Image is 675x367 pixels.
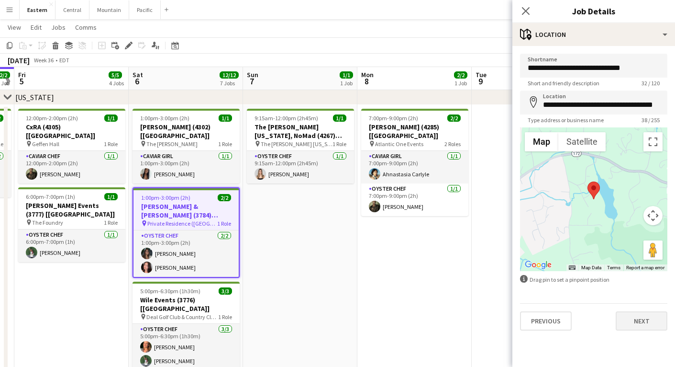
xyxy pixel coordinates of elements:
span: 2/2 [218,194,231,201]
span: 2/2 [447,115,461,122]
span: 3/3 [219,287,232,295]
h3: The [PERSON_NAME] [US_STATE], NoMad (4267) [[GEOGRAPHIC_DATA]] [247,123,354,140]
span: 9 [474,76,487,87]
span: The [PERSON_NAME] [US_STATE], NoMad [261,140,332,148]
app-card-role: Oyster Chef1/19:15am-12:00pm (2h45m)[PERSON_NAME] [247,151,354,183]
app-card-role: Oyster Chef1/16:00pm-7:00pm (1h)[PERSON_NAME] [18,229,125,262]
div: 7 Jobs [220,80,238,87]
span: The Foundry [32,219,63,226]
h3: CxRA (4305) [[GEOGRAPHIC_DATA]] [18,123,125,140]
span: 1 Role [104,140,118,148]
span: 1:00pm-3:00pm (2h) [140,115,189,122]
span: 6 [131,76,143,87]
button: Central [55,0,89,19]
span: 9:15am-12:00pm (2h45m) [255,115,318,122]
div: 1:00pm-3:00pm (2h)1/1[PERSON_NAME] (4302) [[GEOGRAPHIC_DATA]] The [PERSON_NAME]1 RoleCaviar Girl1... [133,109,240,183]
img: Google [522,259,554,271]
span: 12/12 [220,71,239,79]
button: Toggle fullscreen view [643,132,663,151]
h3: Wile Events (3776) [[GEOGRAPHIC_DATA]] [133,296,240,313]
button: Eastern [20,0,55,19]
button: Keyboard shortcuts [569,264,575,271]
app-job-card: 1:00pm-3:00pm (2h)2/2[PERSON_NAME] & [PERSON_NAME] (3784) [[GEOGRAPHIC_DATA]] Private Residence (... [133,187,240,278]
span: Tue [476,70,487,79]
span: 5/5 [109,71,122,79]
span: 2 Roles [444,140,461,148]
span: Comms [75,23,97,32]
span: 5 [17,76,26,87]
span: Edit [31,23,42,32]
span: 1/1 [219,115,232,122]
span: 1 Role [218,140,232,148]
span: 1 Role [332,140,346,148]
button: Previous [520,311,572,331]
a: Edit [27,21,45,34]
span: 2/2 [454,71,467,79]
div: EDT [59,57,69,64]
span: 1:00pm-3:00pm (2h) [141,194,190,201]
app-card-role: Oyster Chef1/17:00pm-9:00pm (2h)[PERSON_NAME] [361,183,468,216]
app-job-card: 9:15am-12:00pm (2h45m)1/1The [PERSON_NAME] [US_STATE], NoMad (4267) [[GEOGRAPHIC_DATA]] The [PERS... [247,109,354,183]
div: Location [512,23,675,46]
button: Show street map [525,132,558,151]
button: Map camera controls [643,206,663,225]
span: Deal Golf Club & Country Club ([GEOGRAPHIC_DATA], [GEOGRAPHIC_DATA]) [146,313,218,321]
h3: [PERSON_NAME] Events (3777) [[GEOGRAPHIC_DATA]] [18,201,125,218]
span: 1 Role [217,220,231,227]
span: 1 Role [218,313,232,321]
span: 7 [245,76,258,87]
div: 1 Job [340,80,353,87]
app-job-card: 7:00pm-9:00pm (2h)2/2[PERSON_NAME] (4285) [[GEOGRAPHIC_DATA]] Atlantic One Events2 RolesCaviar Gi... [361,109,468,216]
span: 6:00pm-7:00pm (1h) [26,193,75,200]
span: 1/1 [104,115,118,122]
a: Comms [71,21,100,34]
div: Drag pin to set a pinpoint position [520,275,667,284]
app-card-role: Caviar Girl1/11:00pm-3:00pm (2h)[PERSON_NAME] [133,151,240,183]
a: Terms (opens in new tab) [607,265,620,270]
button: Pacific [129,0,161,19]
div: [DATE] [8,56,30,65]
button: Map Data [581,264,601,271]
button: Show satellite imagery [558,132,606,151]
h3: Job Details [512,5,675,17]
a: View [4,21,25,34]
span: Week 36 [32,57,55,64]
app-card-role: Oyster Chef2/21:00pm-3:00pm (2h)[PERSON_NAME][PERSON_NAME] [133,230,239,277]
h3: [PERSON_NAME] (4285) [[GEOGRAPHIC_DATA]] [361,123,468,140]
a: Report a map error [626,265,664,270]
span: View [8,23,21,32]
span: Fri [18,70,26,79]
span: 32 / 120 [634,80,667,87]
span: Type address or business name [520,116,611,124]
a: Jobs [47,21,69,34]
span: Private Residence ([GEOGRAPHIC_DATA], [GEOGRAPHIC_DATA]) [147,220,217,227]
div: 1 Job [454,80,467,87]
span: 8 [360,76,374,87]
span: Short and friendly description [520,80,607,87]
span: 12:00pm-2:00pm (2h) [26,115,78,122]
div: 4 Jobs [109,80,124,87]
button: Next [616,311,667,331]
a: Open this area in Google Maps (opens a new window) [522,259,554,271]
span: 1 Role [104,219,118,226]
h3: [PERSON_NAME] (4302) [[GEOGRAPHIC_DATA]] [133,123,240,140]
app-job-card: 12:00pm-2:00pm (2h)1/1CxRA (4305) [[GEOGRAPHIC_DATA]] Geffen Hall1 RoleCaviar Chef1/112:00pm-2:00... [18,109,125,183]
span: 1/1 [333,115,346,122]
app-job-card: 6:00pm-7:00pm (1h)1/1[PERSON_NAME] Events (3777) [[GEOGRAPHIC_DATA]] The Foundry1 RoleOyster Chef... [18,187,125,262]
button: Mountain [89,0,129,19]
span: 1/1 [340,71,353,79]
span: 5:00pm-6:30pm (1h30m) [140,287,200,295]
span: 38 / 255 [634,116,667,124]
button: Drag Pegman onto the map to open Street View [643,241,663,260]
span: The [PERSON_NAME] [146,140,198,148]
span: 7:00pm-9:00pm (2h) [369,115,418,122]
app-card-role: Caviar Girl1/17:00pm-9:00pm (2h)Ahnastasia Carlyle [361,151,468,183]
h3: [PERSON_NAME] & [PERSON_NAME] (3784) [[GEOGRAPHIC_DATA]] [133,202,239,219]
span: Mon [361,70,374,79]
div: [US_STATE] [15,92,54,102]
